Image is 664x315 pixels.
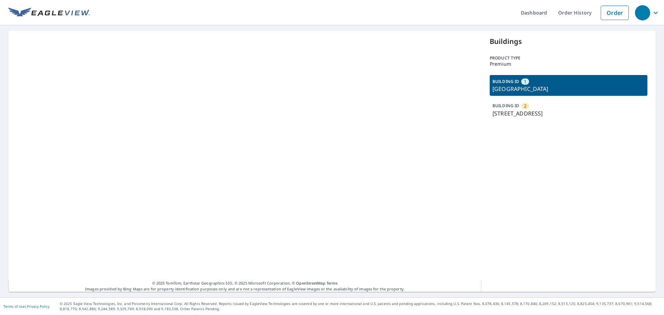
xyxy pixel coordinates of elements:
a: OpenStreetMap [296,280,325,286]
p: Premium [490,61,647,67]
p: [STREET_ADDRESS] [492,109,645,118]
p: © 2025 Eagle View Technologies, Inc. and Pictometry International Corp. All Rights Reserved. Repo... [60,301,661,312]
span: 1 [524,78,526,85]
p: Images provided by Bing Maps are for property identification purposes only and are not a represen... [8,280,481,292]
p: | [3,304,49,308]
span: 2 [524,103,526,109]
p: Product type [490,55,647,61]
a: Order [601,6,629,20]
p: BUILDING ID [492,103,519,109]
p: [GEOGRAPHIC_DATA] [492,85,645,93]
p: BUILDING ID [492,78,519,84]
img: EV Logo [8,8,90,18]
span: © 2025 TomTom, Earthstar Geographics SIO, © 2025 Microsoft Corporation, © [152,280,338,286]
a: Terms of Use [3,304,25,309]
p: Buildings [490,36,647,47]
a: Privacy Policy [27,304,49,309]
a: Terms [326,280,338,286]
